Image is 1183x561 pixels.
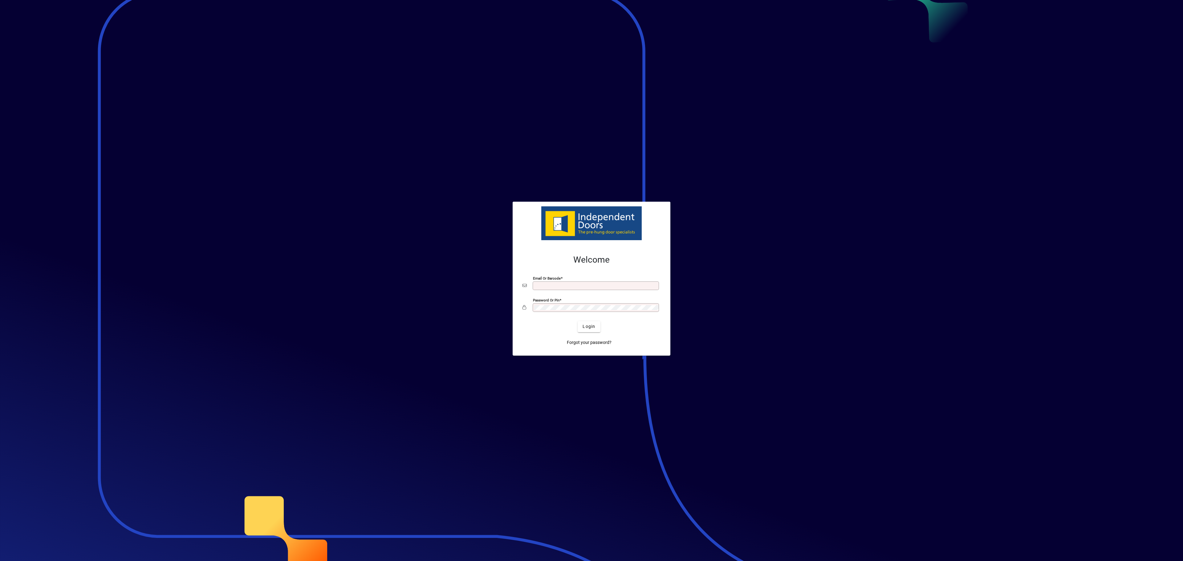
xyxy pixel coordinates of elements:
[578,321,600,332] button: Login
[522,255,661,265] h2: Welcome
[533,276,561,280] mat-label: Email or Barcode
[533,298,559,302] mat-label: Password or Pin
[564,337,614,348] a: Forgot your password?
[567,339,612,346] span: Forgot your password?
[583,323,595,330] span: Login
